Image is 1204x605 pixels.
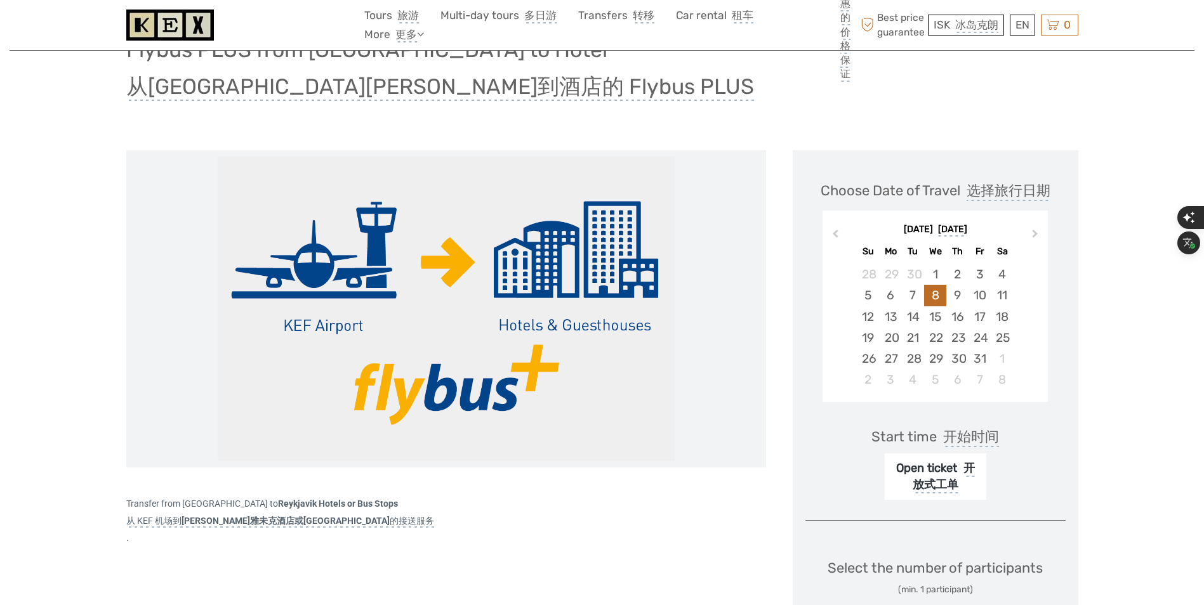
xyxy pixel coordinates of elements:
[946,348,969,369] div: Choose Thursday, October 30th, 2025
[278,498,398,509] strong: Reykjavik Hotels or Bus Stops
[946,285,969,306] div: Choose Thursday, October 9th, 2025
[991,348,1013,369] div: Choose Saturday, November 1st, 2025
[924,285,946,306] div: Choose Wednesday, October 8th, 2025
[969,348,991,369] div: Choose Friday, October 31st, 2025
[880,369,902,390] div: Choose Monday, November 3rd, 2025
[857,369,879,390] div: Choose Sunday, November 2nd, 2025
[857,264,879,285] div: Choose Sunday, September 28th, 2025
[126,516,434,528] span: 从 KEF 机场到 的接送服务
[946,306,969,327] div: Choose Thursday, October 16th, 2025
[913,461,975,493] span: 开放式工单
[880,306,902,327] div: Choose Monday, October 13th, 2025
[991,327,1013,348] div: Choose Saturday, October 25th, 2025
[946,264,969,285] div: Choose Thursday, October 2nd, 2025
[871,427,999,446] div: Start time
[967,182,1050,201] span: 选择旅行日期
[126,74,754,101] span: 从[GEOGRAPHIC_DATA][PERSON_NAME]到酒店的 Flybus PLUS
[364,6,419,25] a: Tours旅游
[880,285,902,306] div: Choose Monday, October 6th, 2025
[880,264,902,285] div: Choose Monday, September 29th, 2025
[524,9,557,23] span: 多日游
[857,243,879,260] div: Su
[938,224,967,237] span: [DATE]
[364,25,424,44] a: More
[943,428,999,447] span: 开始时间
[902,348,924,369] div: Choose Tuesday, October 28th, 2025
[397,9,419,23] span: 旅游
[969,306,991,327] div: Choose Friday, October 17th, 2025
[578,6,654,25] a: Transfers转移
[880,243,902,260] div: Mo
[946,369,969,390] div: Choose Thursday, November 6th, 2025
[924,243,946,260] div: We
[902,369,924,390] div: Choose Tuesday, November 4th, 2025
[218,157,675,461] img: a771a4b2aca44685afd228bf32f054e4_main_slider.png
[902,243,924,260] div: Tu
[821,181,1050,200] div: Choose Date of Travel
[924,264,946,285] div: Choose Wednesday, October 1st, 2025
[395,28,417,42] span: 更多
[880,348,902,369] div: Choose Monday, October 27th, 2025
[924,348,946,369] div: Choose Wednesday, October 29th, 2025
[969,369,991,390] div: Choose Friday, November 7th, 2025
[857,285,879,306] div: Choose Sunday, October 5th, 2025
[182,516,390,526] strong: [PERSON_NAME]雅未克酒店或[GEOGRAPHIC_DATA]
[991,306,1013,327] div: Choose Saturday, October 18th, 2025
[934,18,998,33] span: ISK
[991,264,1013,285] div: Choose Saturday, October 4th, 2025
[823,223,1048,237] div: [DATE]
[880,327,902,348] div: Choose Monday, October 20th, 2025
[991,369,1013,390] div: Choose Saturday, November 8th, 2025
[924,327,946,348] div: Choose Wednesday, October 22nd, 2025
[732,9,753,23] span: 租车
[857,306,879,327] div: Choose Sunday, October 12th, 2025
[955,18,998,33] span: 冰岛克朗
[1062,18,1073,31] span: 0
[902,306,924,327] div: Choose Tuesday, October 14th, 2025
[824,226,844,247] button: Previous Month
[126,533,129,543] span: .
[924,306,946,327] div: Choose Wednesday, October 15th, 2025
[1026,226,1047,247] button: Next Month
[440,6,557,25] a: Multi-day tours多日游
[969,264,991,285] div: Choose Friday, October 3rd, 2025
[676,6,753,25] a: Car rental租车
[857,327,879,348] div: Choose Sunday, October 19th, 2025
[1010,15,1035,36] div: EN
[146,20,161,35] button: Open LiveChat chat widget
[991,285,1013,306] div: Choose Saturday, October 11th, 2025
[969,327,991,348] div: Choose Friday, October 24th, 2025
[924,369,946,390] div: Choose Wednesday, November 5th, 2025
[126,10,214,41] img: 1261-44dab5bb-39f8-40da-b0c2-4d9fce00897c_logo_small.jpg
[126,498,766,527] span: Transfer from [GEOGRAPHIC_DATA] to
[828,583,1043,596] div: (min. 1 participant)
[826,264,1043,390] div: month 2025-10
[902,327,924,348] div: Choose Tuesday, October 21st, 2025
[633,9,654,23] span: 转移
[969,243,991,260] div: Fr
[946,327,969,348] div: Choose Thursday, October 23rd, 2025
[902,285,924,306] div: Choose Tuesday, October 7th, 2025
[946,243,969,260] div: Th
[969,285,991,306] div: Choose Friday, October 10th, 2025
[126,37,754,110] h1: Flybus PLUS from [GEOGRAPHIC_DATA] to Hotel
[902,264,924,285] div: Choose Tuesday, September 30th, 2025
[18,22,143,32] p: We're away right now. Please check back later!
[991,243,1013,260] div: Sa
[885,453,986,500] div: Open ticket
[857,348,879,369] div: Choose Sunday, October 26th, 2025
